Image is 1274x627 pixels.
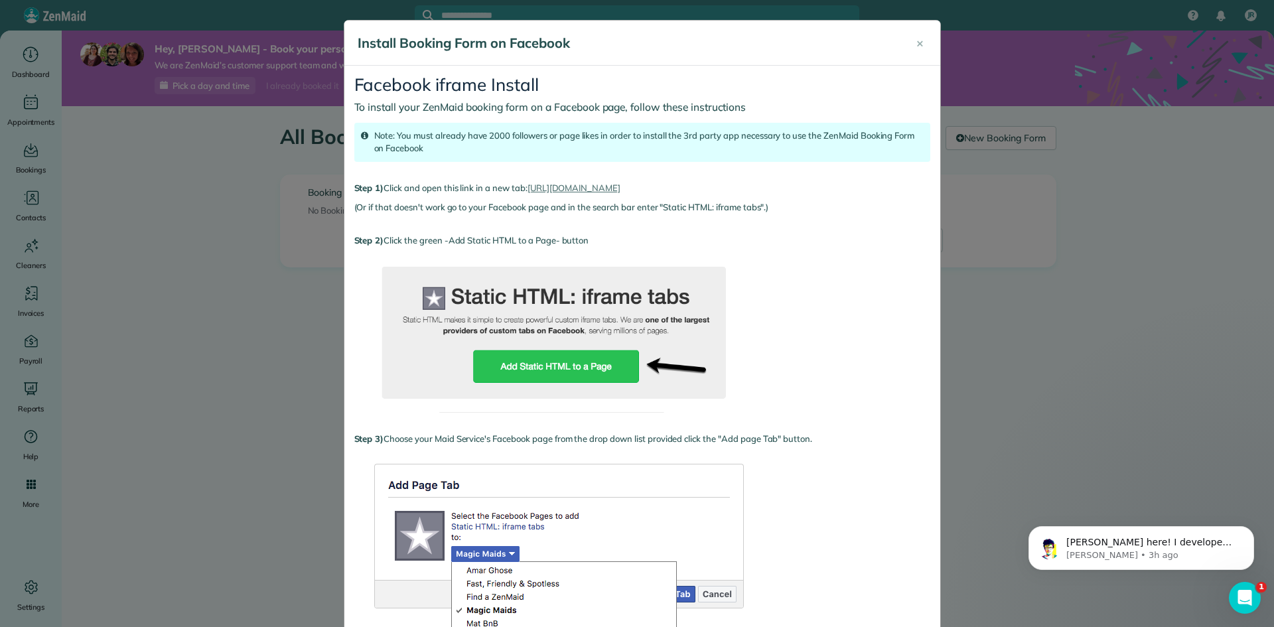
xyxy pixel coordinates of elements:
div: (Or if that doesn't work go to your Facebook page and in the search bar enter "Static HTML: ifram... [354,201,930,214]
h3: Facebook iframe Install [354,76,930,95]
span: [PERSON_NAME] here! I developed the software you're currently trialing (though I have help now!) ... [58,38,228,181]
span: × [916,35,924,50]
strong: Step 2) [354,235,384,245]
p: Choose your Maid Service's Facebook page from the drop down list provided click the "Add page Tab... [354,433,930,446]
h4: Install Booking Form on Facebook [358,34,895,52]
strong: Step 1) [354,182,384,193]
p: Click the green -Add Static HTML to a Page- button [354,234,930,247]
button: Close [906,27,934,59]
strong: Step 3) [354,433,384,444]
img: facebook-install-image1-9afba69d380e6110a82b7e7f58c8930e5c645f2f215a460ae2567bf9760c7ed8.png [354,253,752,412]
p: Message from Alexandre, sent 3h ago [58,51,229,63]
h4: To install your ZenMaid booking form on a Facebook page, follow these instructions [354,102,930,113]
a: [URL][DOMAIN_NAME] [528,182,620,193]
p: Click and open this link in a new tab: [354,182,930,195]
div: Note: You must already have 2000 followers or page likes in order to install the 3rd party app ne... [354,123,930,162]
iframe: Intercom notifications message [1009,498,1274,591]
iframe: Intercom live chat [1229,582,1261,614]
span: 1 [1256,582,1267,592]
